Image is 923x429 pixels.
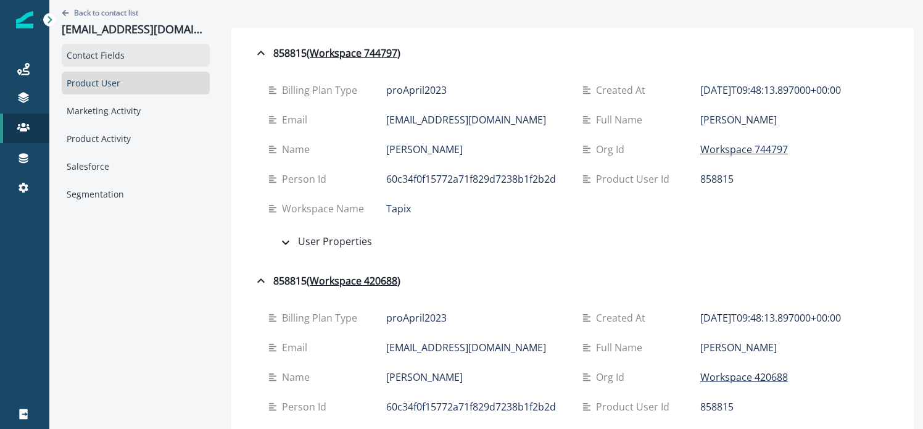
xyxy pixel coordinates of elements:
p: Created at [596,83,650,98]
p: [DATE]T09:48:13.897000+00:00 [700,310,841,325]
u: Workspace 420688 [310,273,397,288]
p: Workspace 420688 [700,370,788,385]
p: Org id [596,370,629,385]
p: 60c34f0f15772a71f829d7238b1f2b2d [386,172,556,186]
p: [PERSON_NAME] [700,112,777,127]
p: Name [282,142,315,157]
button: 858815(Workspace 420688) [244,269,901,293]
div: Product Activity [62,127,210,150]
p: Person id [282,399,331,414]
img: Inflection [16,11,33,28]
p: Product user id [596,399,674,414]
div: User Properties [278,234,372,250]
p: Org id [596,142,629,157]
p: 60c34f0f15772a71f829d7238b1f2b2d [386,399,556,414]
p: [PERSON_NAME] [386,142,463,157]
p: [EMAIL_ADDRESS][DOMAIN_NAME] [62,23,210,36]
p: Back to contact list [74,7,138,18]
p: Workspace 744797 [700,142,788,157]
p: [EMAIL_ADDRESS][DOMAIN_NAME] [386,340,546,355]
div: Segmentation [62,183,210,206]
p: Email [282,112,312,127]
div: 858815 [254,46,400,60]
p: Full name [596,340,647,355]
p: ) [397,273,400,288]
div: Salesforce [62,155,210,178]
p: Product user id [596,172,674,186]
p: proApril2023 [386,310,447,325]
p: 858815 [700,399,734,414]
p: Person id [282,172,331,186]
button: User Properties [268,229,877,255]
p: Name [282,370,315,385]
p: Full name [596,112,647,127]
div: Contact Fields [62,44,210,67]
p: Billing plan type [282,83,362,98]
p: ( [307,46,310,60]
button: Go back [62,7,138,18]
p: [PERSON_NAME] [700,340,777,355]
div: 858815(Workspace 744797) [244,65,901,268]
button: 858815(Workspace 744797) [244,41,901,65]
div: 858815 [254,273,400,288]
p: [EMAIL_ADDRESS][DOMAIN_NAME] [386,112,546,127]
p: ) [397,46,400,60]
p: ( [307,273,310,288]
p: Email [282,340,312,355]
p: [PERSON_NAME] [386,370,463,385]
p: Created at [596,310,650,325]
u: Workspace 744797 [310,46,397,60]
p: Tapix [386,201,411,216]
p: Workspace name [282,201,369,216]
p: proApril2023 [386,83,447,98]
div: Marketing Activity [62,99,210,122]
p: Billing plan type [282,310,362,325]
p: 858815 [700,172,734,186]
p: [DATE]T09:48:13.897000+00:00 [700,83,841,98]
div: Product User [62,72,210,94]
